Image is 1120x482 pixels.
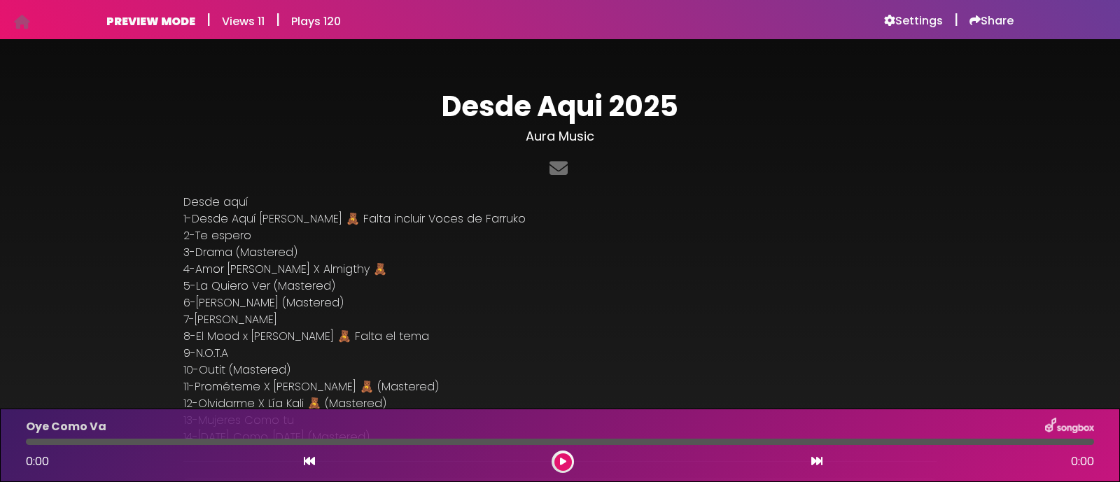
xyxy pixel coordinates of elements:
span: 0:00 [26,453,49,469]
p: 9-N.O.T.A [183,345,937,362]
p: 2-Te espero [183,227,937,244]
h3: Aura Music [183,129,937,144]
p: 3-Drama (Mastered) [183,244,937,261]
h5: | [206,11,211,28]
p: Desde aquí [183,194,937,211]
h6: Views 11 [222,15,265,28]
p: 6-[PERSON_NAME] (Mastered) [183,295,937,311]
h5: | [954,11,958,28]
p: 12-Olvidarme X Lía Kali 🧸 (Mastered) [183,395,937,412]
p: 7-[PERSON_NAME] [183,311,937,328]
h1: Desde Aqui 2025 [183,90,937,123]
p: 5-La Quiero Ver (Mastered) [183,278,937,295]
img: songbox-logo-white.png [1045,418,1094,436]
p: 4-Amor [PERSON_NAME] X Almigthy 🧸 [183,261,937,278]
a: Settings [884,14,943,28]
p: 8-El Mood x [PERSON_NAME] 🧸 Falta el tema [183,328,937,345]
h6: PREVIEW MODE [106,15,195,28]
p: 10-Outit (Mastered) [183,362,937,378]
p: 11-Prométeme X [PERSON_NAME] 🧸 (Mastered) [183,378,937,395]
span: 0:00 [1071,453,1094,470]
a: Share [969,14,1014,28]
p: Oye Como Va [26,418,106,435]
h5: | [276,11,280,28]
p: 1-Desde Aquí [PERSON_NAME] 🧸 Falta incluir Voces de Farruko [183,211,937,227]
h6: Plays 120 [291,15,341,28]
